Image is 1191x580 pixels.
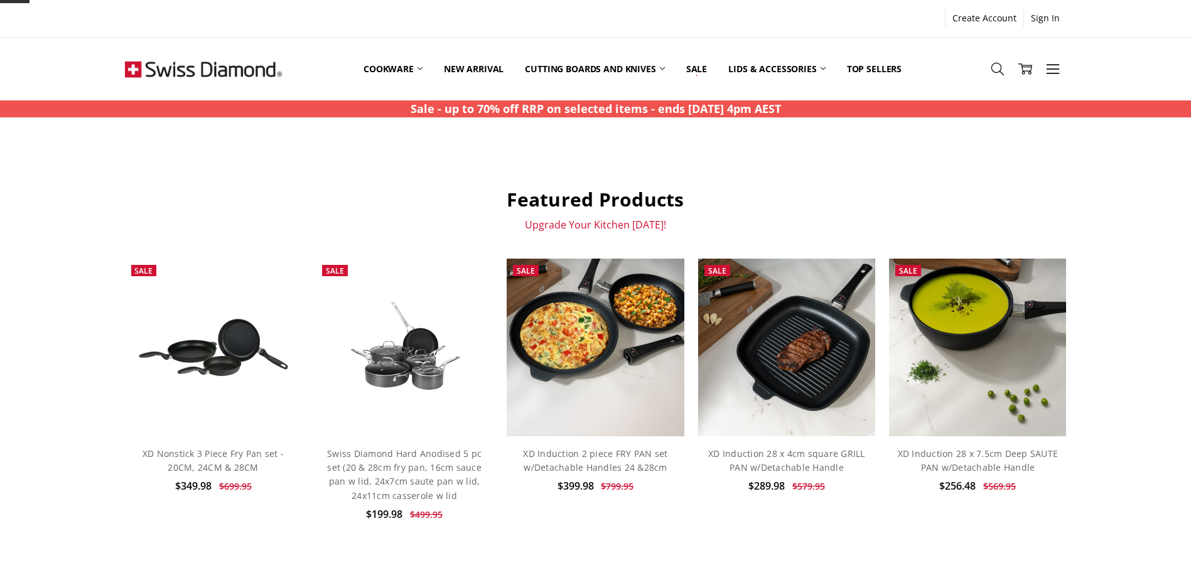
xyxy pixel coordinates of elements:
[326,266,344,276] span: Sale
[718,41,836,97] a: Lids & Accessories
[125,303,302,392] img: XD Nonstick 3 Piece Fry Pan set - 20CM, 24CM & 28CM
[125,188,1067,212] h2: Featured Products
[507,259,684,436] img: XD Induction 2 piece FRY PAN set w/Detachable Handles 24 &28cm
[601,480,633,492] span: $799.95
[219,480,252,492] span: $699.95
[792,480,825,492] span: $579.95
[410,508,443,520] span: $499.95
[134,266,153,276] span: Sale
[523,448,667,473] a: XD Induction 2 piece FRY PAN set w/Detachable Handles 24 &28cm
[983,480,1016,492] span: $569.95
[676,41,718,97] a: Sale
[125,38,282,100] img: Free Shipping On Every Order
[316,259,493,436] a: Swiss Diamond Hard Anodised 5 pc set (20 & 28cm fry pan, 16cm sauce pan w lid, 24x7cm saute pan w...
[316,287,493,407] img: Swiss Diamond Hard Anodised 5 pc set (20 & 28cm fry pan, 16cm sauce pan w lid, 24x7cm saute pan w...
[748,479,785,493] span: $289.98
[708,266,726,276] span: Sale
[175,479,212,493] span: $349.98
[514,41,676,97] a: Cutting boards and knives
[411,101,781,116] strong: Sale - up to 70% off RRP on selected items - ends [DATE] 4pm AEST
[143,448,284,473] a: XD Nonstick 3 Piece Fry Pan set - 20CM, 24CM & 28CM
[899,266,917,276] span: Sale
[889,259,1066,436] img: XD Induction 28 x 7.5cm Deep SAUTE PAN w/Detachable Handle
[946,9,1023,27] a: Create Account
[366,507,402,521] span: $199.98
[433,41,514,97] a: New arrival
[898,448,1059,473] a: XD Induction 28 x 7.5cm Deep SAUTE PAN w/Detachable Handle
[327,448,482,502] a: Swiss Diamond Hard Anodised 5 pc set (20 & 28cm fry pan, 16cm sauce pan w lid, 24x7cm saute pan w...
[836,41,912,97] a: Top Sellers
[939,479,976,493] span: $256.48
[125,259,302,436] a: XD Nonstick 3 Piece Fry Pan set - 20CM, 24CM & 28CM
[353,41,433,97] a: Cookware
[558,479,594,493] span: $399.98
[1024,9,1067,27] a: Sign In
[698,259,875,436] img: XD Induction 28 x 4cm square GRILL PAN w/Detachable Handle
[517,266,535,276] span: Sale
[125,218,1067,231] p: Upgrade Your Kitchen [DATE]!
[708,448,865,473] a: XD Induction 28 x 4cm square GRILL PAN w/Detachable Handle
